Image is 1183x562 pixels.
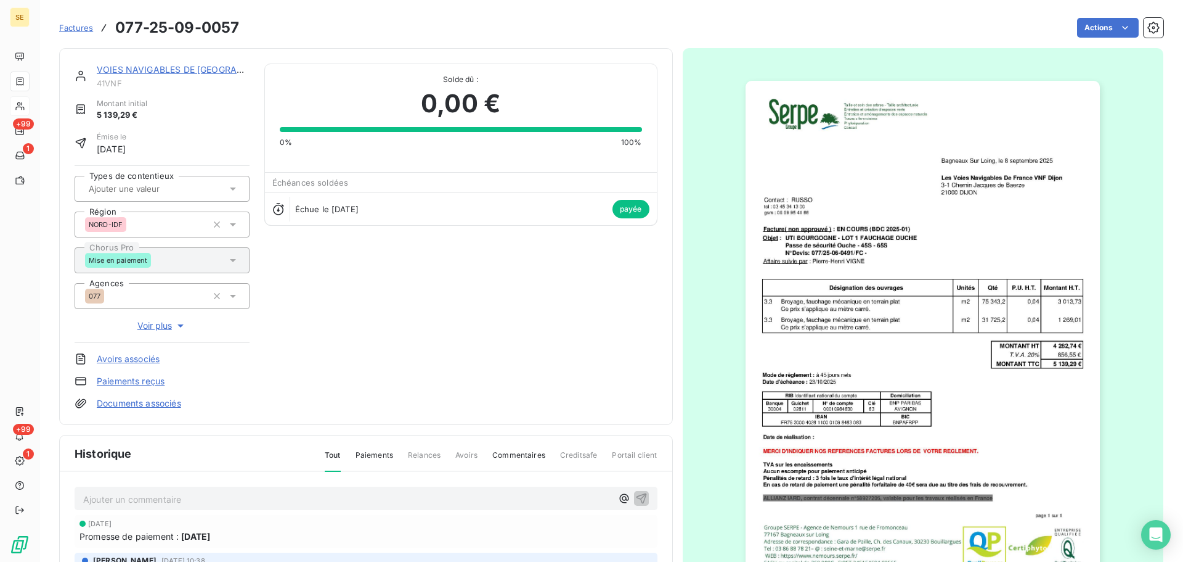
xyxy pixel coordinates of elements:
[455,450,478,471] span: Avoirs
[97,397,181,410] a: Documents associés
[181,530,210,543] span: [DATE]
[97,109,147,122] span: 5 139,29 €
[75,445,132,462] span: Historique
[115,17,239,39] h3: 077-25-09-0057
[89,292,100,300] span: 077
[1141,520,1171,550] div: Open Intercom Messenger
[59,23,93,33] span: Factures
[79,530,179,543] span: Promesse de paiement :
[137,320,187,332] span: Voir plus
[10,7,30,27] div: SE
[75,319,250,333] button: Voir plus
[97,78,250,88] span: 41VNF
[492,450,545,471] span: Commentaires
[88,520,112,527] span: [DATE]
[295,204,359,214] span: Échue le [DATE]
[10,535,30,555] img: Logo LeanPay
[272,178,349,188] span: Échéances soldées
[97,375,165,387] a: Paiements reçus
[13,118,34,130] span: +99
[13,424,34,435] span: +99
[560,450,598,471] span: Creditsafe
[59,22,93,34] a: Factures
[421,85,500,122] span: 0,00 €
[23,143,34,154] span: 1
[97,98,147,109] span: Montant initial
[89,221,123,228] span: NORD-IDF
[280,74,642,85] span: Solde dû :
[356,450,393,471] span: Paiements
[1077,18,1139,38] button: Actions
[97,131,126,143] span: Émise le
[97,143,126,155] span: [DATE]
[621,137,642,148] span: 100%
[612,200,649,218] span: payée
[89,257,147,264] span: Mise en paiement
[280,137,292,148] span: 0%
[23,448,34,460] span: 1
[97,353,160,365] a: Avoirs associés
[87,183,211,194] input: Ajouter une valeur
[325,450,341,472] span: Tout
[408,450,441,471] span: Relances
[612,450,657,471] span: Portail client
[97,64,287,75] a: VOIES NAVIGABLES DE [GEOGRAPHIC_DATA]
